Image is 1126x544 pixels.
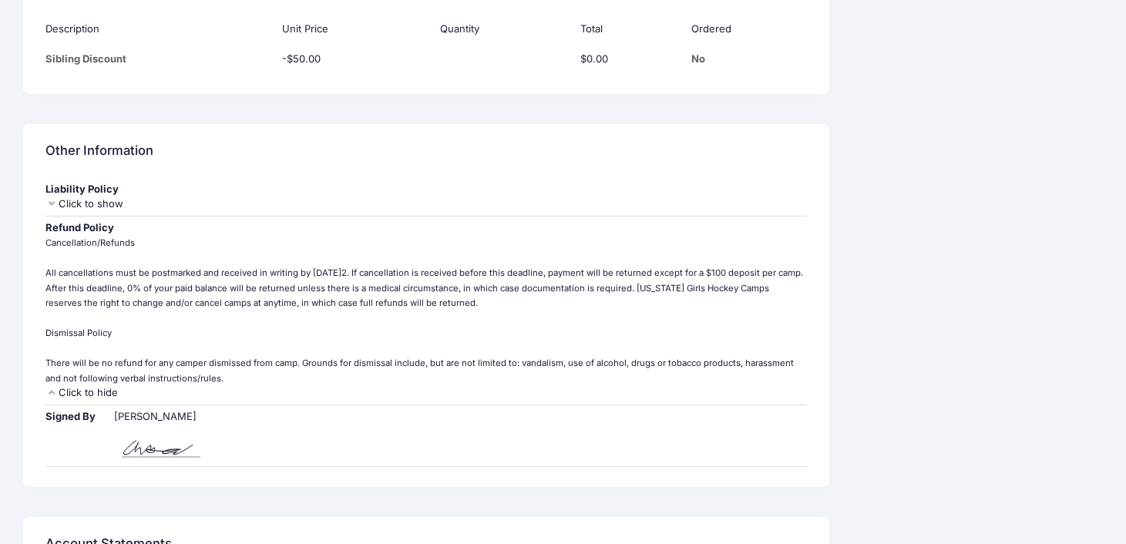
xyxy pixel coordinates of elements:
[45,385,806,401] div: Click to hide
[432,14,573,44] th: Quantity
[45,14,274,44] th: Description
[45,220,806,236] div: Refund Policy
[684,14,807,44] th: Ordered
[114,409,208,425] div: [PERSON_NAME]
[274,14,432,44] th: Unit Price
[45,196,806,212] div: Click to show
[45,129,153,173] h4: Other Information
[114,424,208,462] img: +lr+NsAAAAGSURBVAMAUinlqvXwnHcAAAAASUVORK5CYII=
[691,52,807,67] div: No
[274,44,432,74] td: -$50.00
[45,409,111,425] div: Signed By
[45,182,806,197] div: Liability Policy
[573,14,684,44] th: Total
[45,44,274,74] td: Sibling Discount
[45,237,803,384] small: Cancellation/Refunds All cancellations must be postmarked and received in writing by [DATE]2. If ...
[573,44,684,74] td: $0.00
